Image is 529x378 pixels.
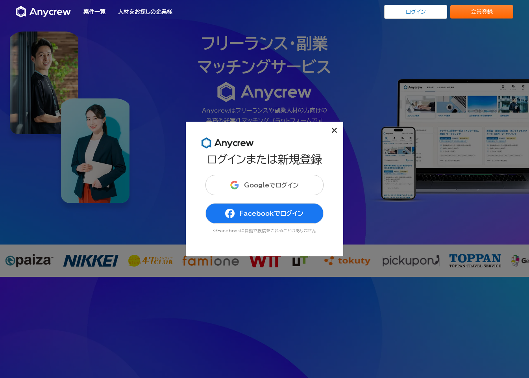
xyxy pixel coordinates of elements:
span: Googleでログイン [244,182,299,188]
img: facebook_no_color-eed4f69a.png [225,209,235,218]
a: 案件一覧 [83,9,105,15]
a: 人材をお探しの企業様 [118,9,172,15]
button: Googleでログイン [205,175,324,195]
img: Anycrew [16,6,71,18]
button: Facebookでログイン [205,203,324,224]
span: Facebookでログイン [239,210,303,217]
p: ※Facebookに自動で投稿をされることはありません [205,228,324,233]
a: ログイン [384,5,447,19]
a: 会員登録 [450,5,513,19]
h1: ログインまたは新規登録 [207,153,322,165]
img: 8DqYSo04kwAAAAASUVORK5CYII= [202,137,254,148]
img: DIz4rYaBO0VM93JpwbwaJtqNfEsbwZFgEL50VtgcJLBV6wK9aKtfd+cEkvuBfcC37k9h8VGR+csPdltgAAAABJRU5ErkJggg== [230,180,239,190]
